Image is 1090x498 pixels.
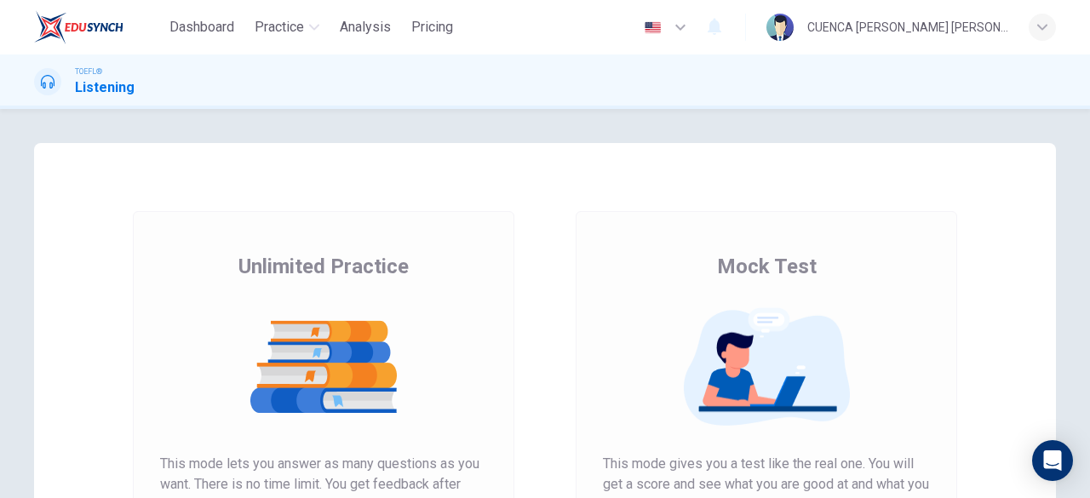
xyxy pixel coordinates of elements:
[163,12,241,43] button: Dashboard
[333,12,398,43] button: Analysis
[807,17,1008,37] div: CUENCA [PERSON_NAME] [PERSON_NAME]
[238,253,409,280] span: Unlimited Practice
[340,17,391,37] span: Analysis
[1032,440,1073,481] div: Open Intercom Messenger
[34,10,123,44] img: EduSynch logo
[642,21,663,34] img: en
[34,10,163,44] a: EduSynch logo
[404,12,460,43] button: Pricing
[255,17,304,37] span: Practice
[248,12,326,43] button: Practice
[717,253,817,280] span: Mock Test
[75,66,102,77] span: TOEFL®
[169,17,234,37] span: Dashboard
[75,77,135,98] h1: Listening
[411,17,453,37] span: Pricing
[766,14,794,41] img: Profile picture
